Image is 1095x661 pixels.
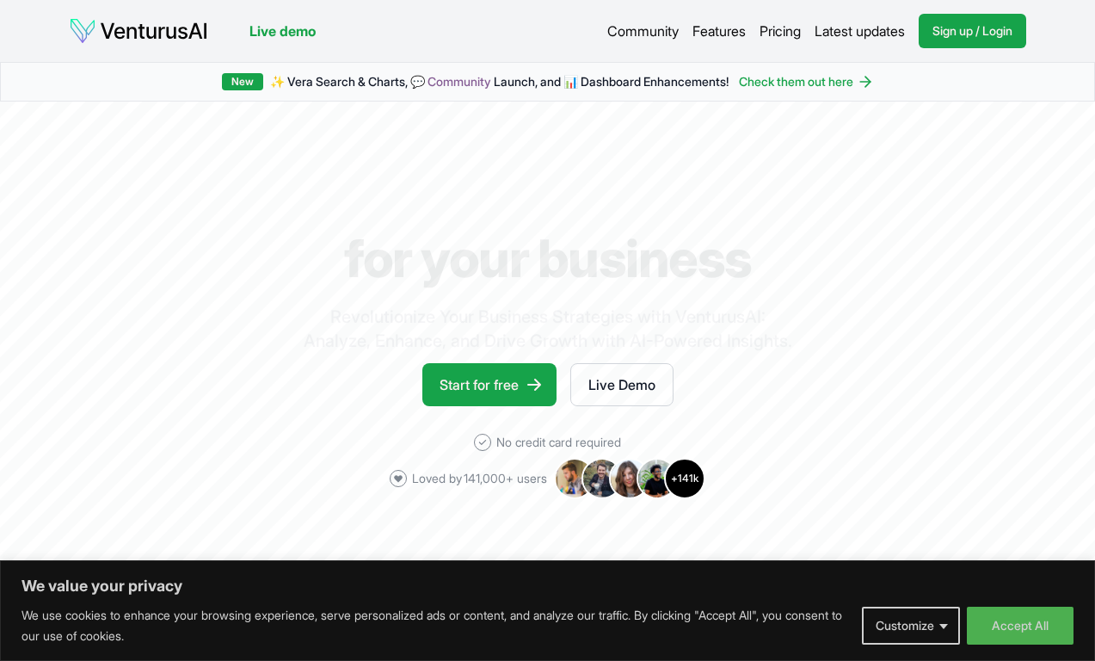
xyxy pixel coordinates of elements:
a: Features [692,21,746,41]
a: Pricing [760,21,801,41]
img: Avatar 1 [554,458,595,499]
img: Avatar 3 [609,458,650,499]
div: New [222,73,263,90]
a: Live Demo [570,363,674,406]
img: Avatar 4 [637,458,678,499]
a: Live demo [249,21,316,41]
p: We value your privacy [22,576,1073,596]
a: Sign up / Login [919,14,1026,48]
a: Community [607,21,679,41]
button: Accept All [967,607,1073,645]
a: Community [428,74,491,89]
img: logo [69,17,208,45]
a: Start for free [422,363,557,406]
span: Sign up / Login [932,22,1012,40]
p: We use cookies to enhance your browsing experience, serve personalized ads or content, and analyz... [22,605,849,646]
button: Customize [862,607,960,645]
a: Check them out here [739,73,874,90]
span: ✨ Vera Search & Charts, 💬 Launch, and 📊 Dashboard Enhancements! [270,73,729,90]
a: Latest updates [815,21,905,41]
img: Avatar 2 [581,458,623,499]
